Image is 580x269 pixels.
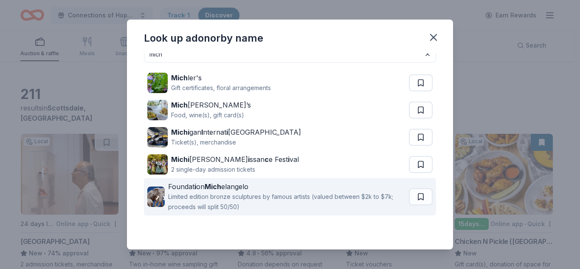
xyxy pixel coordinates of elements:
[147,187,165,207] img: Image for Foundation Michelangelo
[201,128,203,136] strong: I
[147,73,168,93] img: Image for Michler's
[171,137,301,147] div: Ticket(s), merchandise
[171,73,271,83] div: ler's
[248,155,250,164] strong: i
[171,127,301,137] div: gan nternat [GEOGRAPHIC_DATA]
[147,127,168,147] img: Image for Michigan International Speedway
[144,45,436,62] input: Search
[171,154,299,164] div: [PERSON_NAME] ssan e Fest val
[171,101,188,109] strong: Mich
[265,155,269,164] strong: c
[171,83,271,93] div: Gift certificates, floral arrangements
[205,182,221,191] strong: Mich
[194,182,196,191] strong: i
[171,110,251,120] div: Food, wine(s), gift card(s)
[288,155,290,164] strong: i
[171,100,251,110] div: [PERSON_NAME]’s
[226,128,228,136] strong: i
[171,128,189,136] strong: Michi
[171,164,299,175] div: 2 single-day admission tickets
[147,154,168,175] img: Image for Michigan Renaissance Festival
[168,181,405,192] div: Foundat on elangelo
[171,74,188,82] strong: Mich
[144,31,263,45] div: Look up a donor by name
[171,155,189,164] strong: Michi
[168,192,405,212] div: Limited edition bronze sculptures by famous artists (valued between $2k to $7k; proceeds will spl...
[147,100,168,120] img: Image for Michael Angelo’s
